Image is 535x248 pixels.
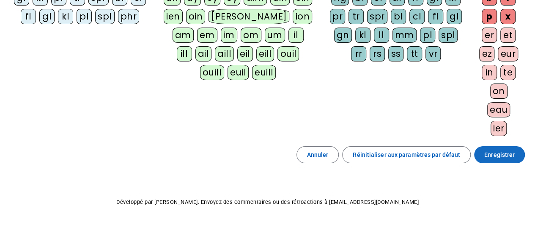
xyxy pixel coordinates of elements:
div: rr [351,46,366,61]
div: il [288,28,304,43]
div: om [241,28,261,43]
div: [PERSON_NAME] [209,9,289,24]
div: kl [58,9,73,24]
div: pl [77,9,92,24]
div: ail [195,46,212,61]
div: euil [228,65,249,80]
div: phr [118,9,140,24]
div: ier [491,121,507,136]
div: aill [215,46,234,61]
div: pl [420,28,435,43]
div: p [482,9,497,24]
div: gl [39,9,55,24]
div: kl [355,28,370,43]
p: Développé par [PERSON_NAME]. Envoyez des commentaires ou des rétroactions à [EMAIL_ADDRESS][DOMAI... [7,197,528,207]
span: Enregistrer [484,150,515,160]
div: eil [237,46,253,61]
div: spr [367,9,387,24]
div: ouil [277,46,299,61]
div: eau [487,102,510,117]
div: oin [186,9,206,24]
button: Réinitialiser aux paramètres par défaut [342,146,471,163]
div: im [221,28,237,43]
div: am [173,28,194,43]
div: fl [21,9,36,24]
div: gl [447,9,462,24]
div: tt [407,46,422,61]
div: tr [348,9,364,24]
button: Annuler [296,146,339,163]
div: euill [252,65,276,80]
div: ll [374,28,389,43]
button: Enregistrer [474,146,525,163]
div: spl [95,9,115,24]
div: eur [498,46,518,61]
div: te [500,65,516,80]
div: ill [177,46,192,61]
div: eill [256,46,274,61]
div: in [482,65,497,80]
div: fl [428,9,443,24]
div: rs [370,46,385,61]
div: ion [293,9,312,24]
div: mm [392,28,417,43]
div: vr [425,46,441,61]
div: er [482,28,497,43]
div: um [265,28,285,43]
div: gn [334,28,352,43]
div: on [490,84,508,99]
div: pr [330,9,345,24]
div: ss [388,46,403,61]
span: Réinitialiser aux paramètres par défaut [353,150,460,160]
div: ien [164,9,183,24]
div: bl [391,9,406,24]
div: et [500,28,516,43]
div: ouill [200,65,224,80]
div: spl [439,28,458,43]
div: cl [409,9,425,24]
div: ez [479,46,494,61]
span: Annuler [307,150,329,160]
div: em [197,28,217,43]
div: x [500,9,516,24]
